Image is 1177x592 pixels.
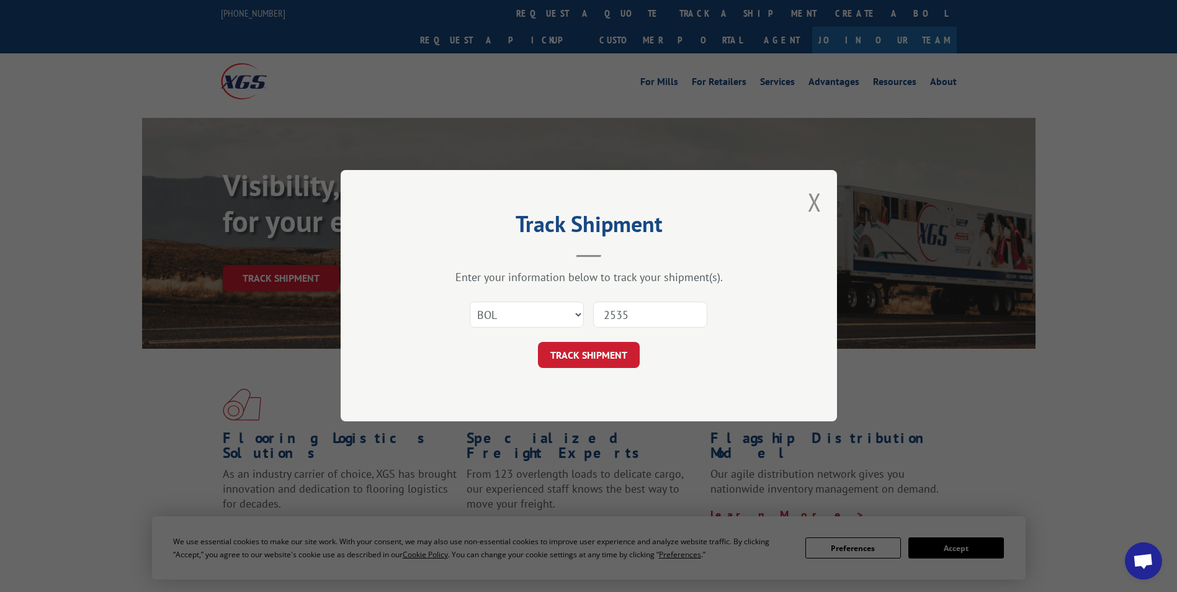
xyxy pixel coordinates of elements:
[1125,542,1162,580] div: Open chat
[538,343,640,369] button: TRACK SHIPMENT
[593,302,707,328] input: Number(s)
[808,186,821,218] button: Close modal
[403,271,775,285] div: Enter your information below to track your shipment(s).
[403,215,775,239] h2: Track Shipment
